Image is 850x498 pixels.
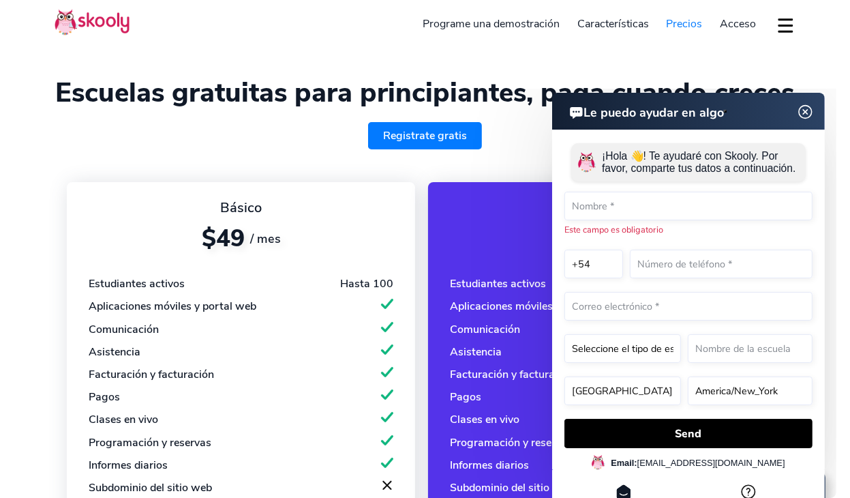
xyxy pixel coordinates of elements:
[89,276,185,291] div: Estudiantes activos
[89,345,140,360] div: Asistencia
[658,13,712,35] a: Precios
[568,13,658,35] a: Características
[202,222,245,254] span: $49
[720,16,756,31] span: Acceso
[55,76,795,109] h1: Escuelas gratuitas para principiantes, paga cuando creces
[89,458,168,473] div: Informes diarios
[89,435,211,450] div: Programación y reservas
[89,412,158,427] div: Clases en vivo
[89,480,212,495] div: Subdominio del sitio web
[340,276,393,291] div: Hasta 100
[55,9,130,35] img: Skooly
[414,13,569,35] a: Programe una demostración
[89,322,159,337] div: Comunicación
[711,13,765,35] a: Acceso
[776,10,795,41] button: dropdown menu
[89,390,120,405] div: Pagos
[89,199,393,217] div: Básico
[368,122,482,149] a: Registrate gratis
[89,299,256,314] div: Aplicaciones móviles y portal web
[89,367,214,382] div: Facturación y facturación
[250,231,281,247] span: / mes
[667,16,703,31] span: Precios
